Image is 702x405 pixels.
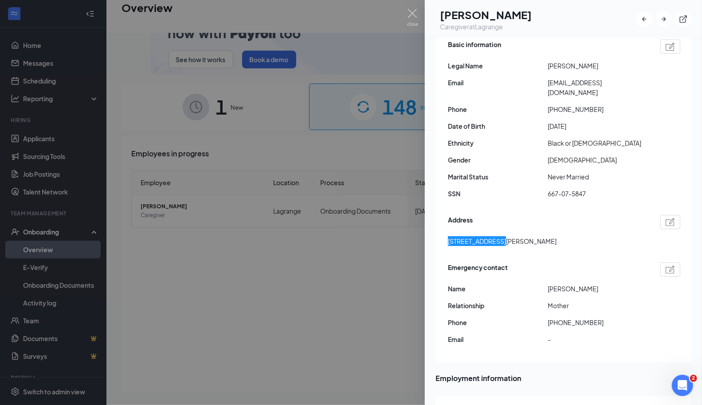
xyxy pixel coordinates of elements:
svg: ArrowRight [659,15,668,24]
button: ExternalLink [675,11,691,27]
span: Relationship [448,301,548,310]
span: [DEMOGRAPHIC_DATA] [548,155,647,165]
span: SSN [448,189,548,199]
span: 2 [690,375,697,382]
span: Legal Name [448,61,548,71]
span: Marital Status [448,172,548,182]
span: [PHONE_NUMBER] [548,318,647,327]
span: [STREET_ADDRESS][PERSON_NAME] [448,236,557,246]
span: Address [448,215,473,229]
span: Date of Birth [448,121,548,131]
iframe: Intercom live chat [672,375,693,396]
span: Employment information [435,373,691,384]
span: - [548,334,647,344]
span: Black or [DEMOGRAPHIC_DATA] [548,138,647,148]
button: ArrowLeftNew [636,11,652,27]
svg: ExternalLink [679,15,688,24]
span: [PERSON_NAME] [548,284,647,294]
span: Email [448,78,548,87]
svg: ArrowLeftNew [640,15,649,24]
span: Emergency contact [448,262,508,277]
span: Email [448,334,548,344]
div: Caregiver at Lagrange [440,22,532,31]
span: [DATE] [548,121,647,131]
h1: [PERSON_NAME] [440,7,532,22]
span: Phone [448,104,548,114]
span: Mother [548,301,647,310]
span: [PHONE_NUMBER] [548,104,647,114]
span: Phone [448,318,548,327]
span: Gender [448,155,548,165]
span: Name [448,284,548,294]
span: [PERSON_NAME] [548,61,647,71]
span: 667-07-5847 [548,189,647,199]
button: ArrowRight [656,11,672,27]
span: Ethnicity [448,138,548,148]
span: Never Married [548,172,647,182]
span: [EMAIL_ADDRESS][DOMAIN_NAME] [548,78,647,97]
span: Basic information [448,40,501,54]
